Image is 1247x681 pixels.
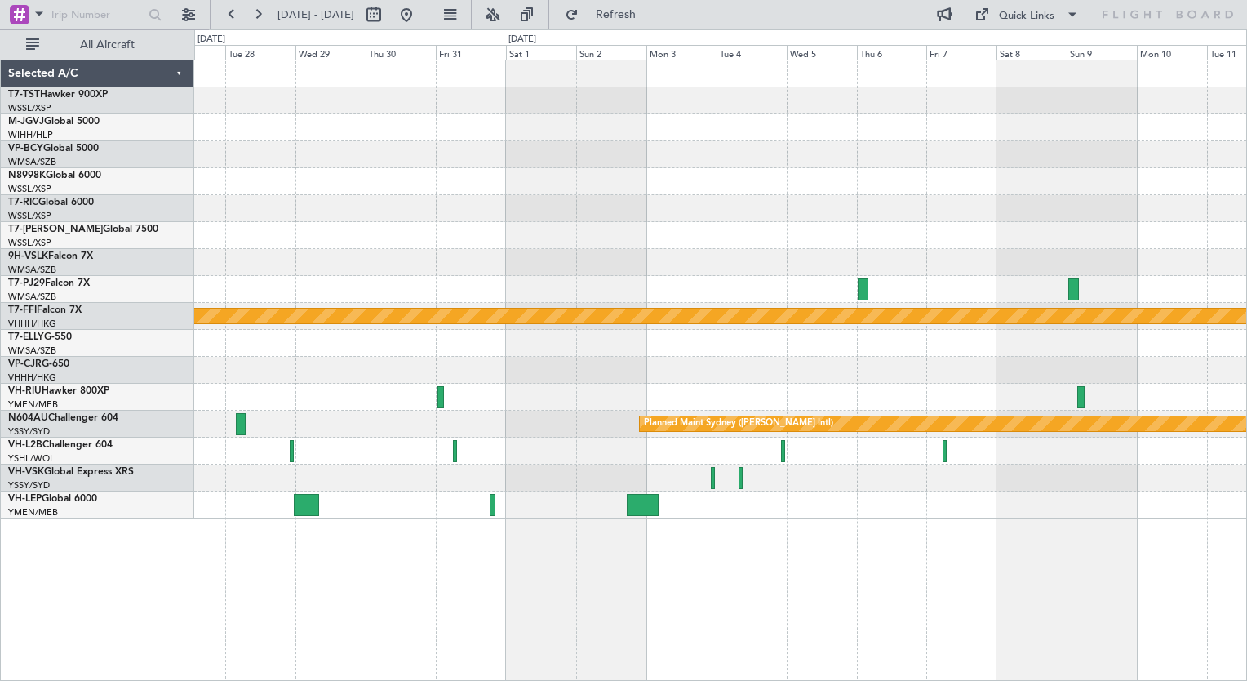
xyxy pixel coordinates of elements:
a: VH-L2BChallenger 604 [8,440,113,450]
a: WMSA/SZB [8,264,56,276]
a: M-JGVJGlobal 5000 [8,117,100,127]
span: T7-[PERSON_NAME] [8,225,103,234]
div: Sun 2 [576,45,646,60]
a: WMSA/SZB [8,291,56,303]
button: Refresh [557,2,655,28]
div: Thu 6 [857,45,927,60]
a: YMEN/MEB [8,506,58,519]
a: WSSL/XSP [8,237,51,249]
span: T7-FFI [8,305,37,315]
span: T7-PJ29 [8,278,45,288]
span: T7-TST [8,90,40,100]
div: Wed 5 [787,45,857,60]
div: Tue 4 [717,45,787,60]
span: T7-ELLY [8,332,44,342]
a: VP-CJRG-650 [8,359,69,369]
div: Sun 9 [1067,45,1137,60]
div: Fri 31 [436,45,506,60]
span: M-JGVJ [8,117,44,127]
a: T7-FFIFalcon 7X [8,305,82,315]
span: VH-LEP [8,494,42,504]
a: 9H-VSLKFalcon 7X [8,251,93,261]
button: Quick Links [966,2,1087,28]
div: [DATE] [197,33,225,47]
a: VHHH/HKG [8,372,56,384]
span: VH-VSK [8,467,44,477]
button: All Aircraft [18,32,177,58]
span: T7-RIC [8,198,38,207]
a: T7-RICGlobal 6000 [8,198,94,207]
a: N604AUChallenger 604 [8,413,118,423]
div: Wed 29 [295,45,366,60]
a: VH-RIUHawker 800XP [8,386,109,396]
a: WMSA/SZB [8,156,56,168]
div: Planned Maint Sydney ([PERSON_NAME] Intl) [644,412,833,436]
div: Tue 28 [225,45,295,60]
a: WIHH/HLP [8,129,53,141]
div: Sat 8 [996,45,1067,60]
span: [DATE] - [DATE] [277,7,354,22]
div: Sat 1 [506,45,576,60]
a: VH-LEPGlobal 6000 [8,494,97,504]
a: T7-TSTHawker 900XP [8,90,108,100]
span: All Aircraft [42,39,172,51]
a: WSSL/XSP [8,183,51,195]
span: VH-L2B [8,440,42,450]
div: Fri 7 [926,45,996,60]
div: Mon 10 [1137,45,1207,60]
span: VP-BCY [8,144,43,154]
div: Thu 30 [366,45,436,60]
a: VP-BCYGlobal 5000 [8,144,99,154]
a: T7-[PERSON_NAME]Global 7500 [8,225,158,234]
a: VH-VSKGlobal Express XRS [8,467,134,477]
a: WMSA/SZB [8,345,56,357]
a: YMEN/MEB [8,398,58,411]
a: N8998KGlobal 6000 [8,171,101,180]
a: VHHH/HKG [8,318,56,330]
a: WSSL/XSP [8,102,51,114]
span: VP-CJR [8,359,42,369]
input: Trip Number [50,2,144,27]
span: VH-RIU [8,386,42,396]
div: Quick Links [999,8,1054,24]
span: 9H-VSLK [8,251,48,261]
span: N8998K [8,171,46,180]
div: Mon 3 [646,45,717,60]
span: N604AU [8,413,48,423]
a: YSHL/WOL [8,452,55,465]
a: YSSY/SYD [8,479,50,492]
a: WSSL/XSP [8,210,51,222]
span: Refresh [582,9,650,20]
a: YSSY/SYD [8,425,50,438]
a: T7-PJ29Falcon 7X [8,278,90,288]
div: [DATE] [508,33,536,47]
a: T7-ELLYG-550 [8,332,72,342]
